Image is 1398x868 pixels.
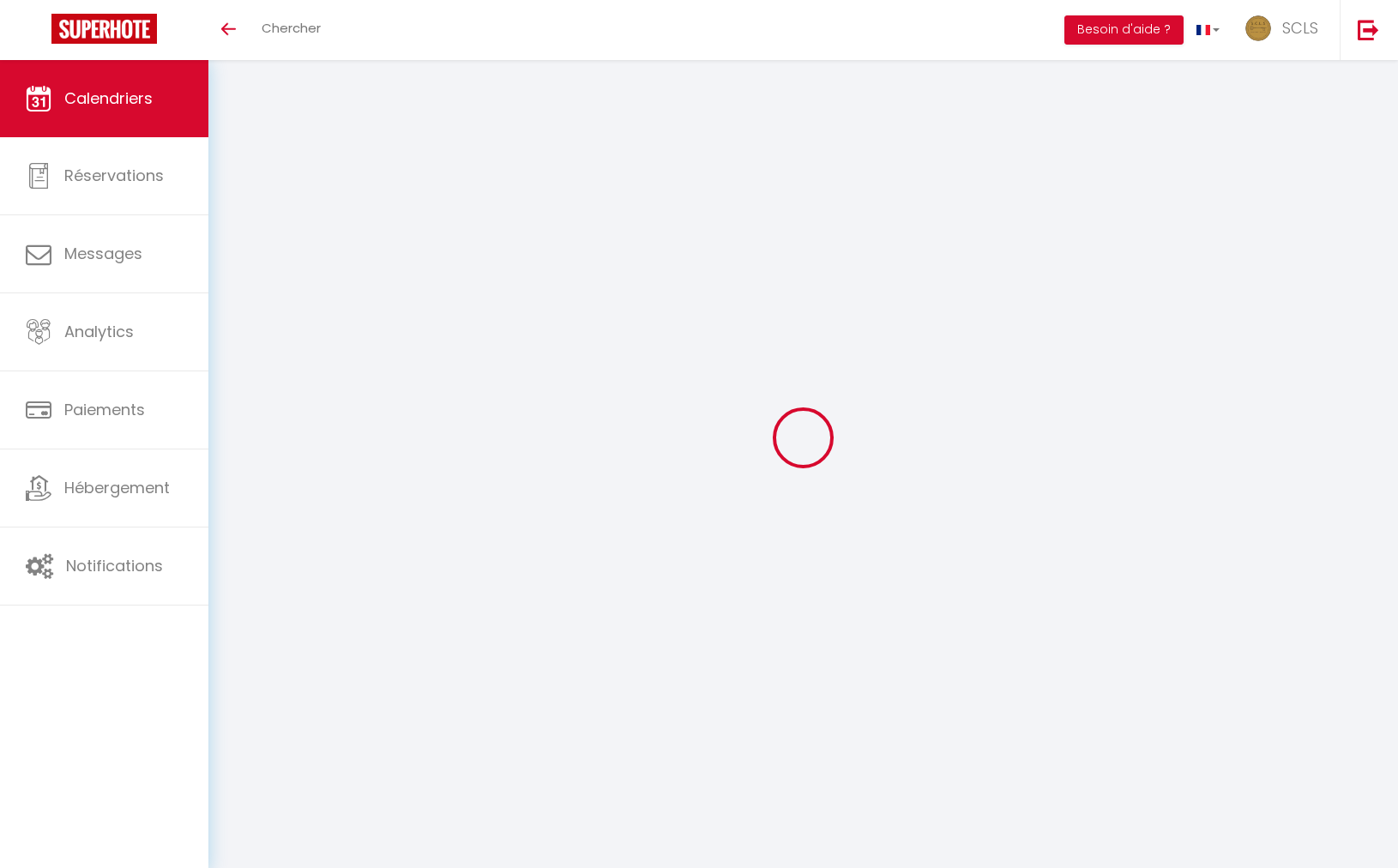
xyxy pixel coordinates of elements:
span: SCLS [1282,17,1318,39]
span: Paiements [64,399,145,420]
img: ... [1245,15,1271,41]
span: Analytics [64,321,134,342]
span: Messages [64,243,142,264]
img: Super Booking [51,14,157,44]
img: logout [1358,19,1379,40]
span: Hébergement [64,477,170,498]
span: Calendriers [64,87,153,109]
span: Réservations [64,165,164,186]
span: Chercher [262,19,321,37]
button: Besoin d'aide ? [1064,15,1184,45]
span: Notifications [66,555,163,576]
